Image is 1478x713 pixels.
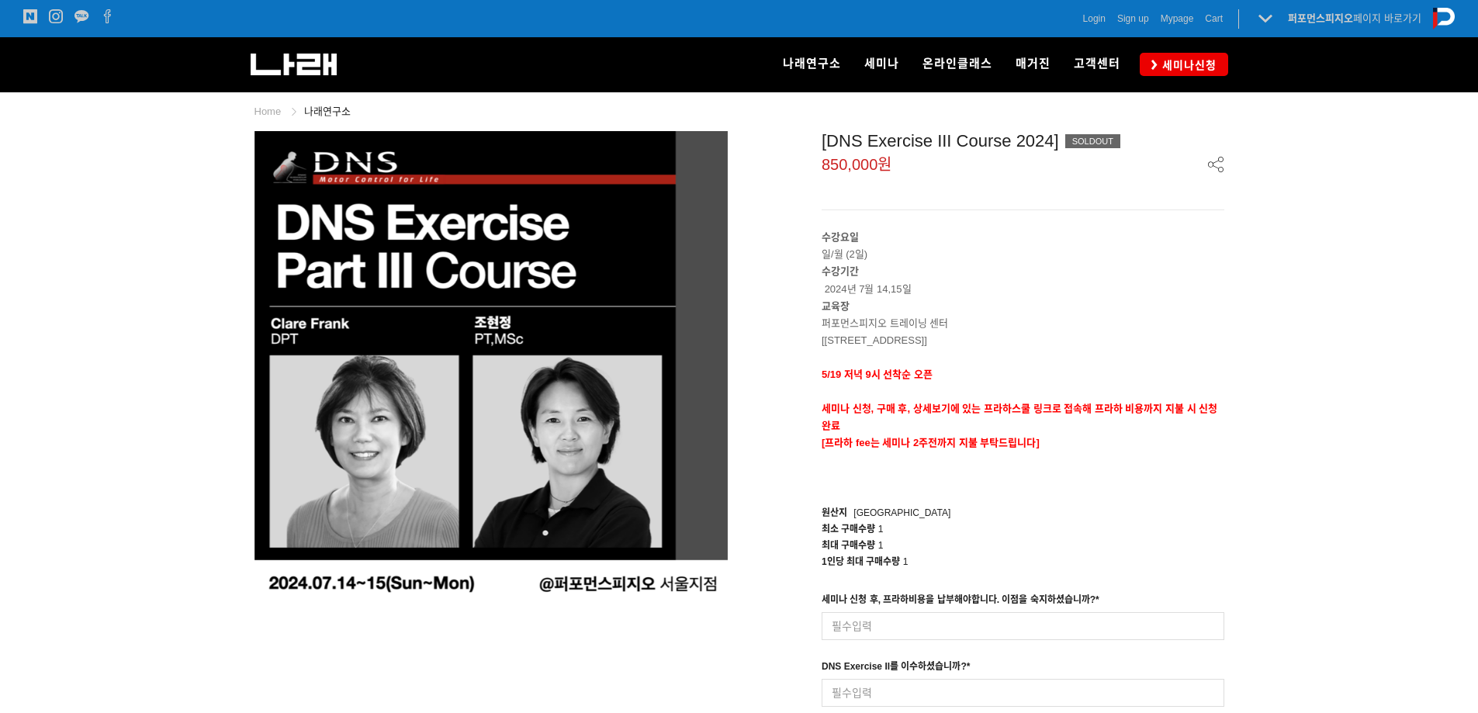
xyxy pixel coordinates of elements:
[822,131,1224,151] div: [DNS Exercise III Course 2024]
[1004,37,1062,92] a: 매거진
[1158,57,1217,73] span: 세미나신청
[822,231,859,243] strong: 수강요일
[771,37,853,92] a: 나래연구소
[822,300,850,312] strong: 교육장
[822,369,933,380] strong: 5/19 저녁 9시 선착순 오픈
[822,229,1224,263] p: 일/월 (2일)
[878,540,884,551] span: 1
[822,157,891,172] span: 850,000원
[822,263,1224,297] p: 2024년 7월 14,15일
[1140,53,1228,75] a: 세미나신청
[822,437,1040,448] span: [프라하 fee는 세미나 2주전까지 지불 부탁드립니다]
[903,556,909,567] span: 1
[922,57,992,71] span: 온라인클래스
[822,265,859,277] strong: 수강기간
[822,524,875,535] span: 최소 구매수량
[783,57,841,71] span: 나래연구소
[864,57,899,71] span: 세미나
[822,592,1099,612] div: 세미나 신청 후, 프라하비용을 납부해야합니다. 이점을 숙지하셨습니까?
[1074,57,1120,71] span: 고객센터
[822,612,1224,640] input: 필수입력
[853,507,950,518] span: [GEOGRAPHIC_DATA]
[822,659,970,679] div: DNS Exercise II를 이수하셨습니까?
[822,403,1217,431] strong: 세미나 신청, 구매 후, 상세보기에 있는 프라하스쿨 링크로 접속해 프라하 비용까지 지불 시 신청완료
[878,524,884,535] span: 1
[1117,11,1149,26] a: Sign up
[1161,11,1194,26] a: Mypage
[1083,11,1106,26] a: Login
[254,106,282,117] a: Home
[1288,12,1421,24] a: 퍼포먼스피지오페이지 바로가기
[822,507,847,518] span: 원산지
[1065,134,1120,148] div: SOLDOUT
[853,37,911,92] a: 세미나
[822,332,1224,349] p: [[STREET_ADDRESS]]
[1288,12,1353,24] strong: 퍼포먼스피지오
[822,540,875,551] span: 최대 구매수량
[1016,57,1051,71] span: 매거진
[304,106,351,117] a: 나래연구소
[1205,11,1223,26] a: Cart
[822,679,1224,707] input: 필수입력
[822,556,900,567] span: 1인당 최대 구매수량
[822,315,1224,332] p: 퍼포먼스피지오 트레이닝 센터
[911,37,1004,92] a: 온라인클래스
[1062,37,1132,92] a: 고객센터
